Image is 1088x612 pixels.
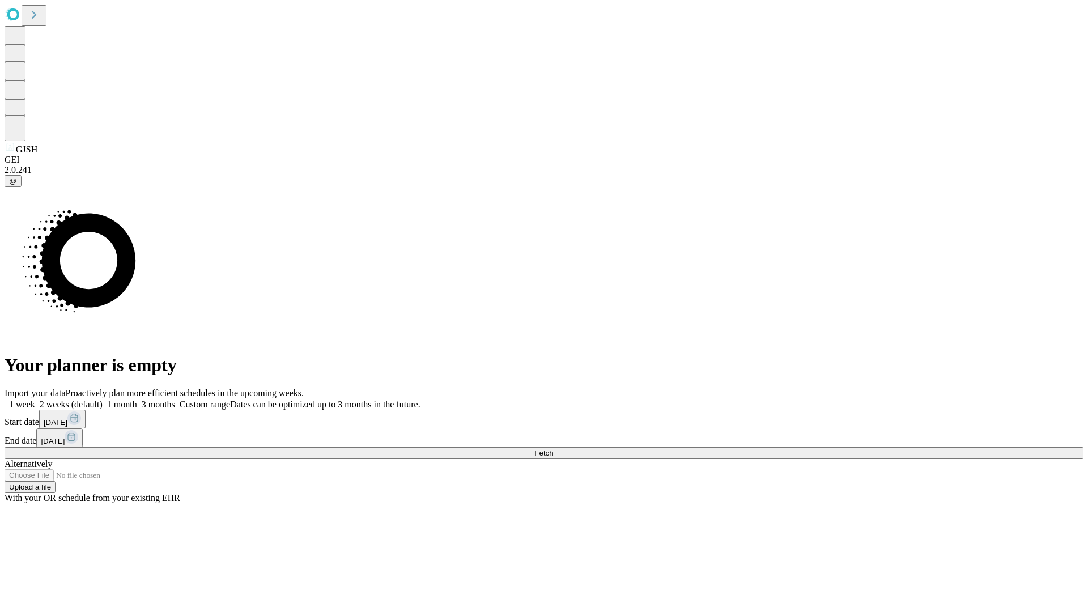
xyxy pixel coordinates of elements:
div: Start date [5,410,1083,428]
span: [DATE] [41,437,65,445]
span: Dates can be optimized up to 3 months in the future. [230,399,420,409]
button: [DATE] [39,410,86,428]
div: GEI [5,155,1083,165]
button: Upload a file [5,481,56,493]
span: 1 week [9,399,35,409]
span: Custom range [180,399,230,409]
span: GJSH [16,144,37,154]
button: @ [5,175,22,187]
span: 2 weeks (default) [40,399,103,409]
div: End date [5,428,1083,447]
span: With your OR schedule from your existing EHR [5,493,180,503]
span: @ [9,177,17,185]
button: Fetch [5,447,1083,459]
span: Fetch [534,449,553,457]
span: 3 months [142,399,175,409]
button: [DATE] [36,428,83,447]
span: [DATE] [44,418,67,427]
span: Alternatively [5,459,52,469]
span: Import your data [5,388,66,398]
h1: Your planner is empty [5,355,1083,376]
span: 1 month [107,399,137,409]
div: 2.0.241 [5,165,1083,175]
span: Proactively plan more efficient schedules in the upcoming weeks. [66,388,304,398]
